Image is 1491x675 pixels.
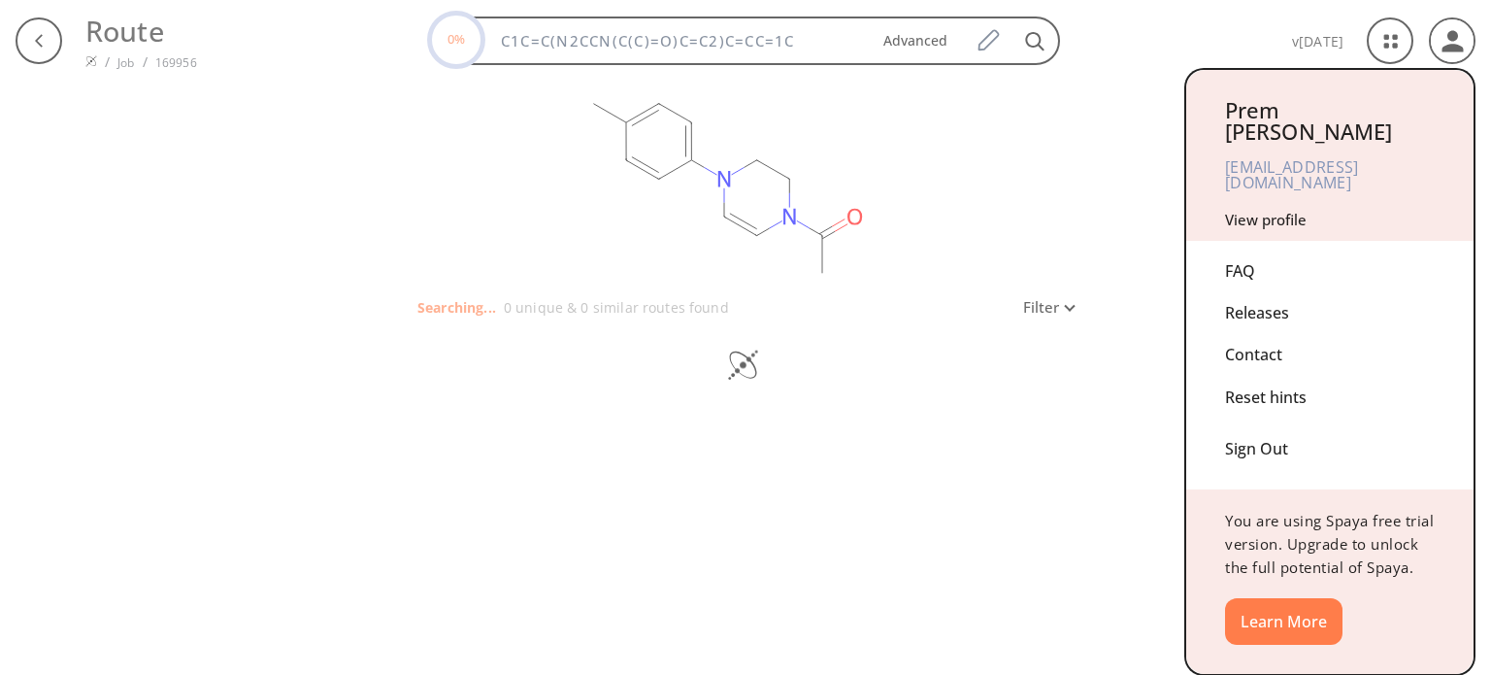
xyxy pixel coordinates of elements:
[1225,334,1435,376] div: Contact
[1225,292,1435,334] div: Releases
[1225,99,1435,142] div: Prem [PERSON_NAME]
[1225,377,1435,419] div: Reset hints
[1225,598,1342,645] button: Learn More
[1225,251,1435,292] div: FAQ
[1225,142,1435,208] div: [EMAIL_ADDRESS][DOMAIN_NAME]
[1225,511,1434,577] span: You are using Spaya free trial version. Upgrade to unlock the full potential of Spaya.
[1225,419,1435,470] div: Sign Out
[1225,210,1307,229] a: View profile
